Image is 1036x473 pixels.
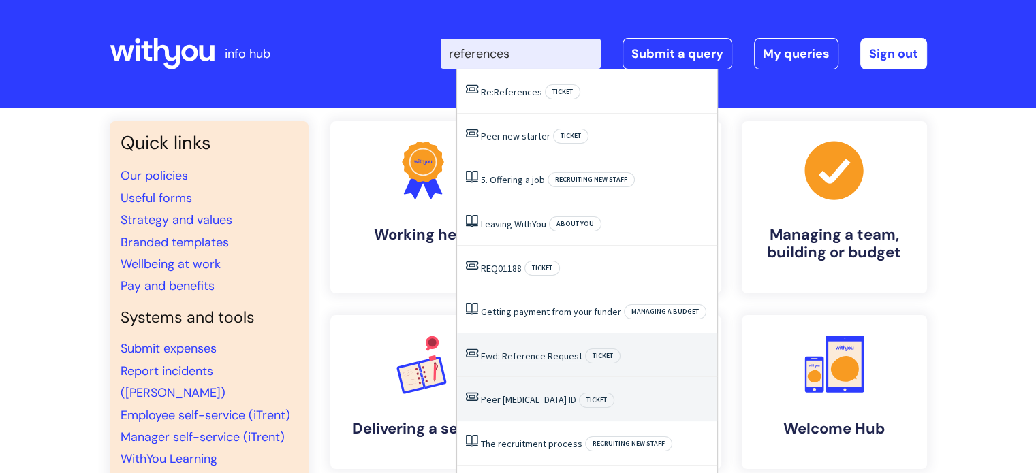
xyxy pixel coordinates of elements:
[121,278,215,294] a: Pay and benefits
[121,132,298,154] h3: Quick links
[330,121,516,293] a: Working here
[121,451,217,467] a: WithYou Learning
[742,121,927,293] a: Managing a team, building or budget
[481,350,582,362] a: Fwd: Reference Request
[623,38,732,69] a: Submit a query
[524,261,560,276] span: Ticket
[341,420,505,438] h4: Delivering a service
[121,340,217,357] a: Submit expenses
[742,315,927,469] a: Welcome Hub
[121,363,225,401] a: Report incidents ([PERSON_NAME])
[481,262,522,274] a: REQ01188
[545,84,580,99] span: Ticket
[341,226,505,244] h4: Working here
[481,174,545,186] a: 5. Offering a job
[121,407,290,423] a: Employee self-service (iTrent)
[121,212,232,228] a: Strategy and values
[121,256,221,272] a: Wellbeing at work
[753,226,916,262] h4: Managing a team, building or budget
[494,86,542,98] span: References
[860,38,927,69] a: Sign out
[225,43,270,65] p: info hub
[624,304,706,319] span: Managing a budget
[121,308,298,327] h4: Systems and tools
[585,436,672,451] span: Recruiting new staff
[579,393,614,408] span: Ticket
[121,234,229,250] a: Branded templates
[481,438,582,450] a: The recruitment process
[585,348,621,363] span: Ticket
[481,393,576,406] a: Peer [MEDICAL_DATA] ID
[548,172,635,187] span: Recruiting new staff
[754,38,838,69] a: My queries
[441,39,601,69] input: Search
[481,218,546,230] a: Leaving WithYou
[121,167,188,184] a: Our policies
[549,216,601,231] span: About you
[753,420,916,438] h4: Welcome Hub
[481,306,621,318] a: Getting payment from your funder
[121,429,285,445] a: Manager self-service (iTrent)
[553,129,588,144] span: Ticket
[481,86,542,98] a: Re:References
[330,315,516,469] a: Delivering a service
[121,190,192,206] a: Useful forms
[441,38,927,69] div: | -
[481,130,550,142] a: Peer new starter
